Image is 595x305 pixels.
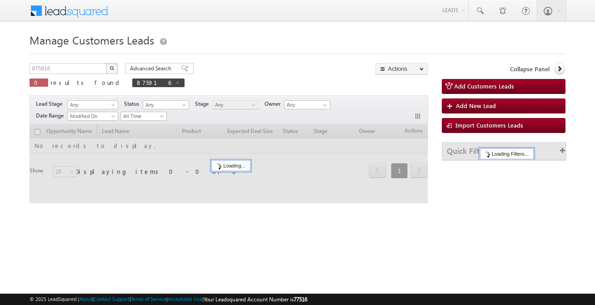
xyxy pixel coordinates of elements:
[79,296,92,302] a: About
[68,112,115,120] span: Modified On
[375,63,428,74] button: Actions
[480,148,534,159] div: Loading Filters...
[204,296,307,303] span: Your Leadsquared Account Number is
[124,100,143,108] span: Status
[36,100,66,108] span: Lead Stage
[143,101,186,109] span: Any
[130,64,174,73] span: Advanced Search
[456,102,496,109] span: Add New Lead
[454,82,514,90] span: Add Customers Leads
[120,112,167,121] a: All Time
[510,65,550,73] span: Collapse Panel
[265,100,284,108] span: Owner
[68,101,115,109] span: Any
[94,296,130,302] a: Contact Support
[211,160,250,171] div: Loading...
[168,296,202,302] a: Acceptable Use
[195,100,212,108] span: Stage
[294,296,307,303] span: 77516
[67,112,118,121] a: Modified On
[131,296,166,302] a: Terms of Service
[121,112,164,120] span: All Time
[110,66,114,70] img: Search
[137,79,171,86] span: 875916
[455,121,523,129] span: Import Customers Leads
[36,112,67,120] span: Date Range
[143,100,189,109] a: Any
[213,101,256,109] span: Any
[284,100,330,109] input: Type to Search
[50,79,123,86] span: results found
[318,101,330,110] a: Show All Items
[30,33,154,47] span: Manage Customers Leads
[34,79,44,86] span: 0
[30,295,307,304] span: © 2025 LeadSquared | | | | |
[67,100,118,109] a: Any
[212,100,259,109] a: Any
